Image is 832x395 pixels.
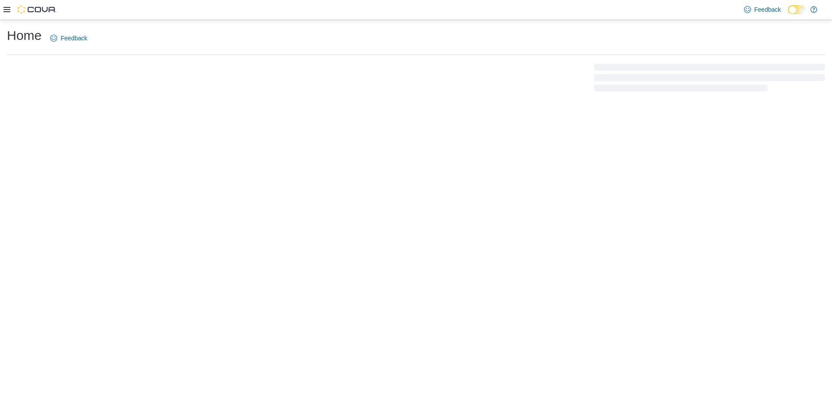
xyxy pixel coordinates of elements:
[788,5,806,14] input: Dark Mode
[61,34,87,42] span: Feedback
[754,5,781,14] span: Feedback
[788,14,788,15] span: Dark Mode
[17,5,56,14] img: Cova
[7,27,42,44] h1: Home
[594,65,825,93] span: Loading
[741,1,784,18] a: Feedback
[47,29,91,47] a: Feedback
